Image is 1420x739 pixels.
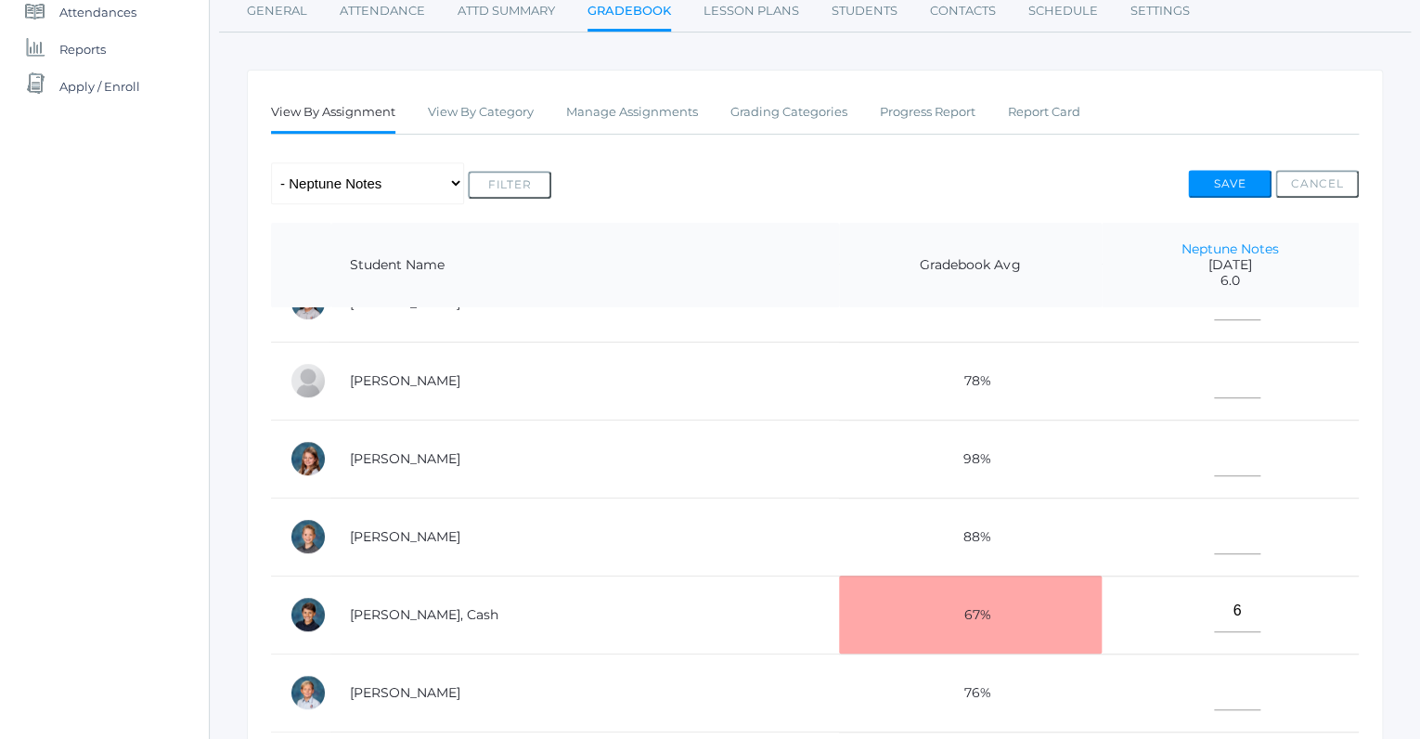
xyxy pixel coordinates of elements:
[1188,170,1272,198] button: Save
[468,171,551,199] button: Filter
[1275,170,1359,198] button: Cancel
[290,518,327,555] div: Grant Hein
[350,528,460,545] a: [PERSON_NAME]
[839,498,1102,576] td: 88%
[880,94,975,131] a: Progress Report
[59,68,140,105] span: Apply / Enroll
[428,94,534,131] a: View By Category
[331,223,839,308] th: Student Name
[290,362,327,399] div: Wyatt Ferris
[730,94,847,131] a: Grading Categories
[350,450,460,467] a: [PERSON_NAME]
[271,94,395,134] a: View By Assignment
[839,223,1102,308] th: Gradebook Avg
[1181,240,1279,257] a: Neptune Notes
[1008,94,1080,131] a: Report Card
[1120,257,1340,273] span: [DATE]
[290,674,327,711] div: Peter Laubacher
[566,94,698,131] a: Manage Assignments
[839,342,1102,420] td: 78%
[350,606,498,623] a: [PERSON_NAME], Cash
[1120,273,1340,289] span: 6.0
[839,420,1102,498] td: 98%
[290,596,327,633] div: Cash Kilian
[290,440,327,477] div: Louisa Hamilton
[839,654,1102,732] td: 76%
[59,31,106,68] span: Reports
[350,372,460,389] a: [PERSON_NAME]
[839,576,1102,654] td: 67%
[350,684,460,701] a: [PERSON_NAME]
